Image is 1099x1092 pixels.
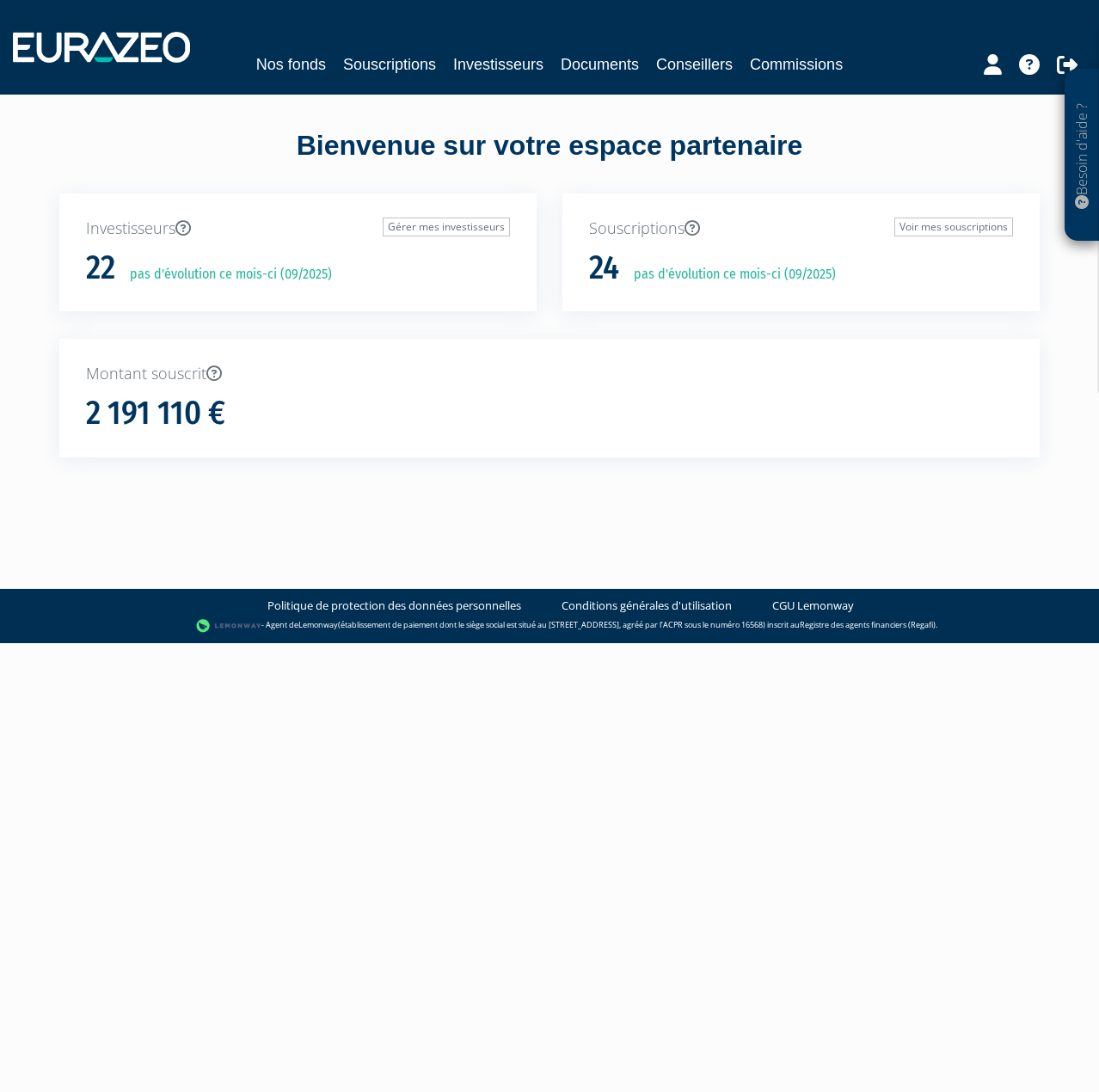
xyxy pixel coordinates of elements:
a: Documents [561,52,639,77]
p: Investisseurs [86,218,510,240]
h1: 24 [589,250,619,286]
a: Conseillers [656,52,733,77]
a: Politique de protection des données personnelles [267,598,521,614]
a: Gérer mes investisseurs [383,218,510,236]
a: Lemonway [298,619,338,630]
a: Registre des agents financiers (Regafi) [800,619,936,630]
div: Bienvenue sur votre espace partenaire [46,126,1053,193]
p: Montant souscrit [86,363,1013,385]
h1: 22 [86,250,115,286]
a: Conditions générales d'utilisation [562,598,732,614]
div: - Agent de (établissement de paiement dont le siège social est situé au [STREET_ADDRESS], agréé p... [17,617,1082,635]
a: Voir mes souscriptions [894,218,1013,236]
img: logo-lemonway.png [196,617,262,635]
a: Souscriptions [343,52,436,77]
a: Nos fonds [256,52,326,77]
p: pas d'évolution ce mois-ci (09/2025) [118,265,332,285]
a: Commissions [750,52,843,77]
a: CGU Lemonway [772,598,854,614]
img: 1732889491-logotype_eurazeo_blanc_rvb.png [13,32,190,63]
p: pas d'évolution ce mois-ci (09/2025) [622,265,836,285]
p: Souscriptions [589,218,1013,240]
h1: 2 191 110 € [86,396,225,432]
p: Besoin d'aide ? [1072,78,1092,233]
a: Investisseurs [453,52,543,77]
